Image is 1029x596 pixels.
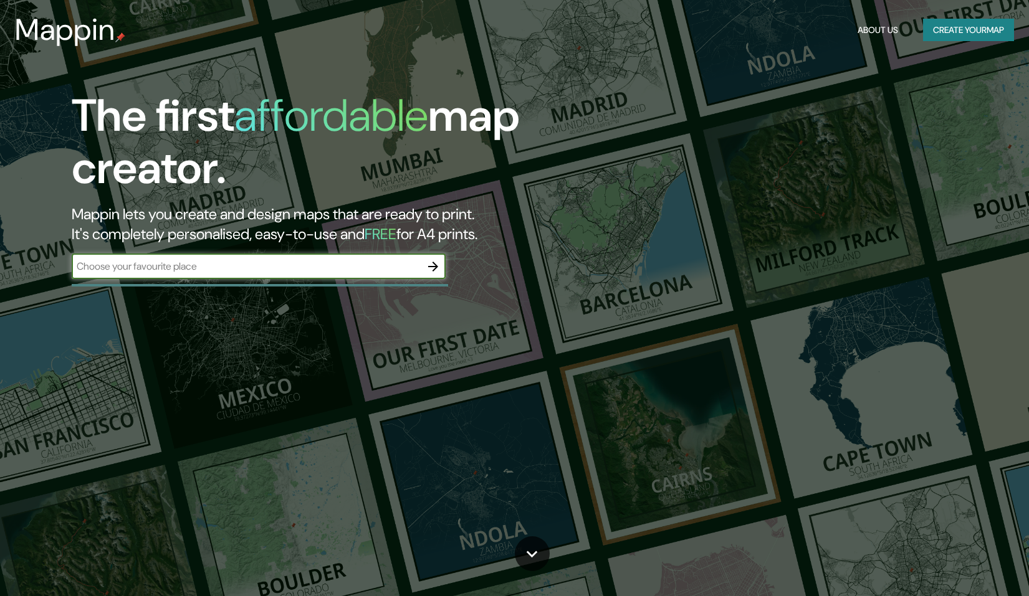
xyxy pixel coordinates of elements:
[72,90,586,204] h1: The first map creator.
[853,19,903,42] button: About Us
[234,87,428,144] h1: affordable
[115,32,125,42] img: mappin-pin
[72,204,586,244] h2: Mappin lets you create and design maps that are ready to print. It's completely personalised, eas...
[365,224,396,244] h5: FREE
[15,12,115,47] h3: Mappin
[923,19,1014,42] button: Create yourmap
[72,259,421,273] input: Choose your favourite place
